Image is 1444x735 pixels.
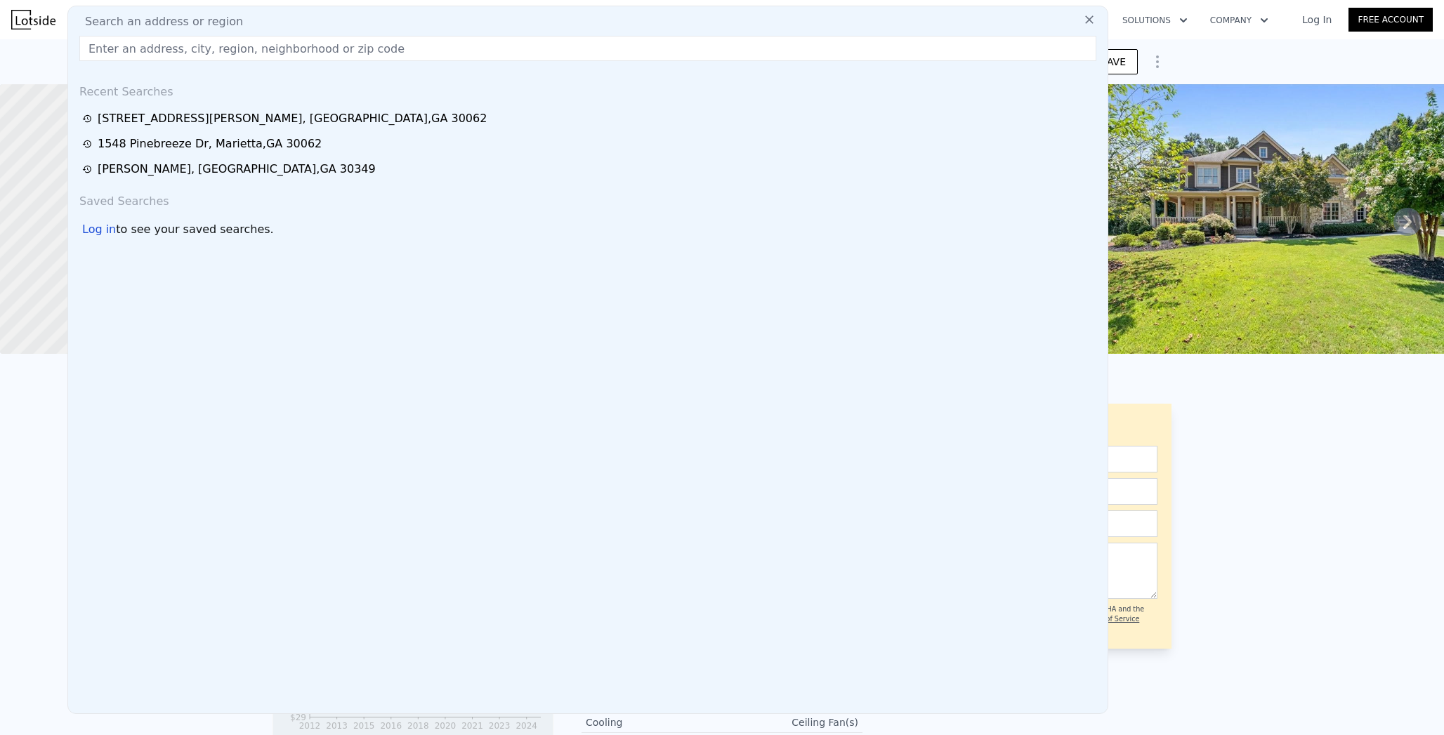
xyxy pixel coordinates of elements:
button: SAVE [1089,49,1138,74]
div: 1548 Pinebreeze Dr , Marietta , GA 30062 [98,135,322,152]
tspan: 2015 [353,721,375,731]
tspan: 2020 [435,721,457,731]
a: 1548 Pinebreeze Dr, Marietta,GA 30062 [82,135,1098,152]
tspan: 2012 [299,721,321,731]
tspan: $29 [290,713,306,722]
div: Log in [82,221,116,238]
a: [PERSON_NAME], [GEOGRAPHIC_DATA],GA 30349 [82,161,1098,178]
div: Cooling [586,715,722,729]
button: Company [1199,8,1280,33]
a: [STREET_ADDRESS][PERSON_NAME], [GEOGRAPHIC_DATA],GA 30062 [82,110,1098,127]
div: Ceiling Fan(s) [722,715,858,729]
tspan: 2021 [461,721,483,731]
div: [PERSON_NAME] , [GEOGRAPHIC_DATA] , GA 30349 [98,161,376,178]
tspan: 2023 [489,721,511,731]
a: Log In [1285,13,1348,27]
img: Lotside [11,10,55,29]
button: Show Options [1143,48,1171,76]
tspan: 2018 [407,721,429,731]
div: Saved Searches [74,182,1102,216]
tspan: 2016 [380,721,402,731]
input: Enter an address, city, region, neighborhood or zip code [79,36,1096,61]
tspan: 2024 [516,721,537,731]
span: to see your saved searches. [116,221,273,238]
div: [STREET_ADDRESS][PERSON_NAME] , [GEOGRAPHIC_DATA] , GA 30062 [98,110,487,127]
div: Recent Searches [74,72,1102,106]
span: Search an address or region [74,13,243,30]
tspan: 2013 [326,721,348,731]
a: Terms of Service [1084,615,1139,623]
a: Free Account [1348,8,1433,32]
button: Solutions [1111,8,1199,33]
